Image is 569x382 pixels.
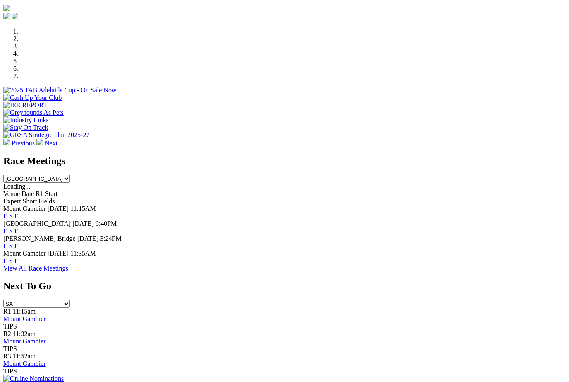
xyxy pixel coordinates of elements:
[3,116,49,124] img: Industry Links
[14,242,18,249] a: F
[12,140,35,147] span: Previous
[3,124,48,131] img: Stay On Track
[36,190,57,197] span: R1 Start
[12,13,18,19] img: twitter.svg
[70,205,96,212] span: 11:15AM
[36,140,57,147] a: Next
[3,87,117,94] img: 2025 TAB Adelaide Cup - On Sale Now
[96,220,117,227] span: 6:40PM
[3,265,68,272] a: View All Race Meetings
[3,353,11,360] span: R3
[3,330,11,337] span: R2
[3,220,71,227] span: [GEOGRAPHIC_DATA]
[3,308,11,315] span: R1
[3,13,10,19] img: facebook.svg
[3,139,10,145] img: chevron-left-pager-white.svg
[38,198,55,205] span: Fields
[3,235,76,242] span: [PERSON_NAME] Bridge
[36,139,43,145] img: chevron-right-pager-white.svg
[3,140,36,147] a: Previous
[14,257,18,264] a: F
[48,250,69,257] span: [DATE]
[9,242,13,249] a: S
[100,235,122,242] span: 3:24PM
[13,308,36,315] span: 11:15am
[13,330,36,337] span: 11:32am
[3,257,7,264] a: E
[45,140,57,147] span: Next
[14,227,18,235] a: F
[3,213,7,220] a: E
[72,220,94,227] span: [DATE]
[23,198,37,205] span: Short
[3,250,46,257] span: Mount Gambier
[48,205,69,212] span: [DATE]
[3,205,46,212] span: Mount Gambier
[3,338,46,345] a: Mount Gambier
[14,213,18,220] a: F
[3,94,62,102] img: Cash Up Your Club
[3,183,30,190] span: Loading...
[3,102,47,109] img: IER REPORT
[70,250,96,257] span: 11:35AM
[3,131,89,139] img: GRSA Strategic Plan 2025-27
[9,227,13,235] a: S
[3,109,64,116] img: Greyhounds As Pets
[3,155,566,167] h2: Race Meetings
[3,360,46,367] a: Mount Gambier
[3,280,566,292] h2: Next To Go
[13,353,36,360] span: 11:52am
[3,323,17,330] span: TIPS
[3,190,20,197] span: Venue
[3,242,7,249] a: E
[3,5,10,11] img: logo-grsa-white.png
[3,315,46,322] a: Mount Gambier
[22,190,34,197] span: Date
[3,227,7,235] a: E
[3,345,17,352] span: TIPS
[77,235,99,242] span: [DATE]
[9,213,13,220] a: S
[9,257,13,264] a: S
[3,367,17,375] span: TIPS
[3,198,21,205] span: Expert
